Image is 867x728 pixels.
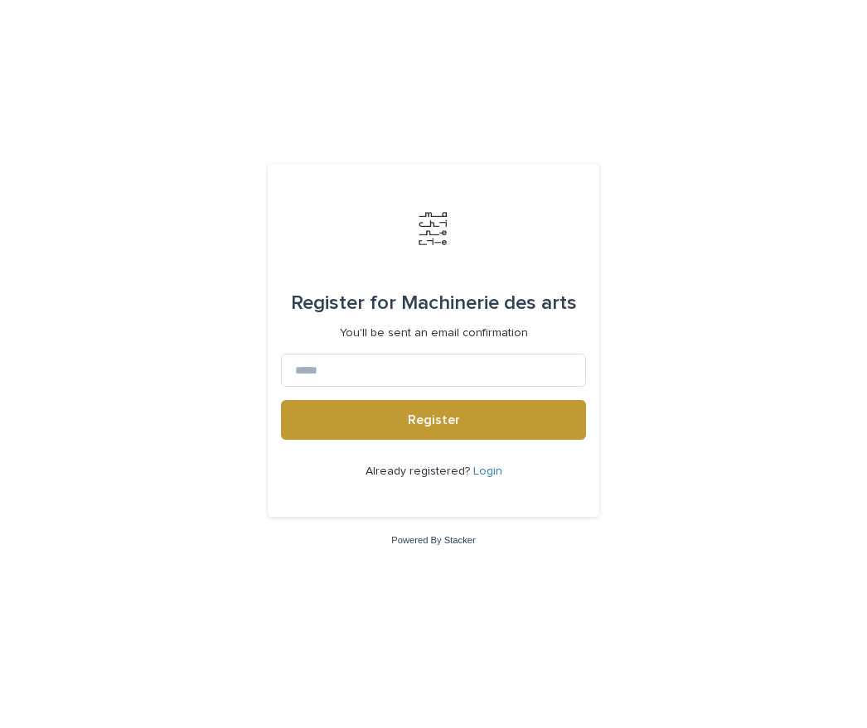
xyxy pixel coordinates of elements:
span: Register for [291,293,396,313]
p: You'll be sent an email confirmation [340,326,528,340]
a: Powered By Stacker [391,535,475,545]
a: Login [473,465,502,477]
span: Already registered? [366,465,473,477]
div: Machinerie des arts [291,280,577,326]
button: Register [281,400,586,440]
img: Jx8JiDZqSLW7pnA6nIo1 [409,204,458,253]
span: Register [408,413,460,427]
